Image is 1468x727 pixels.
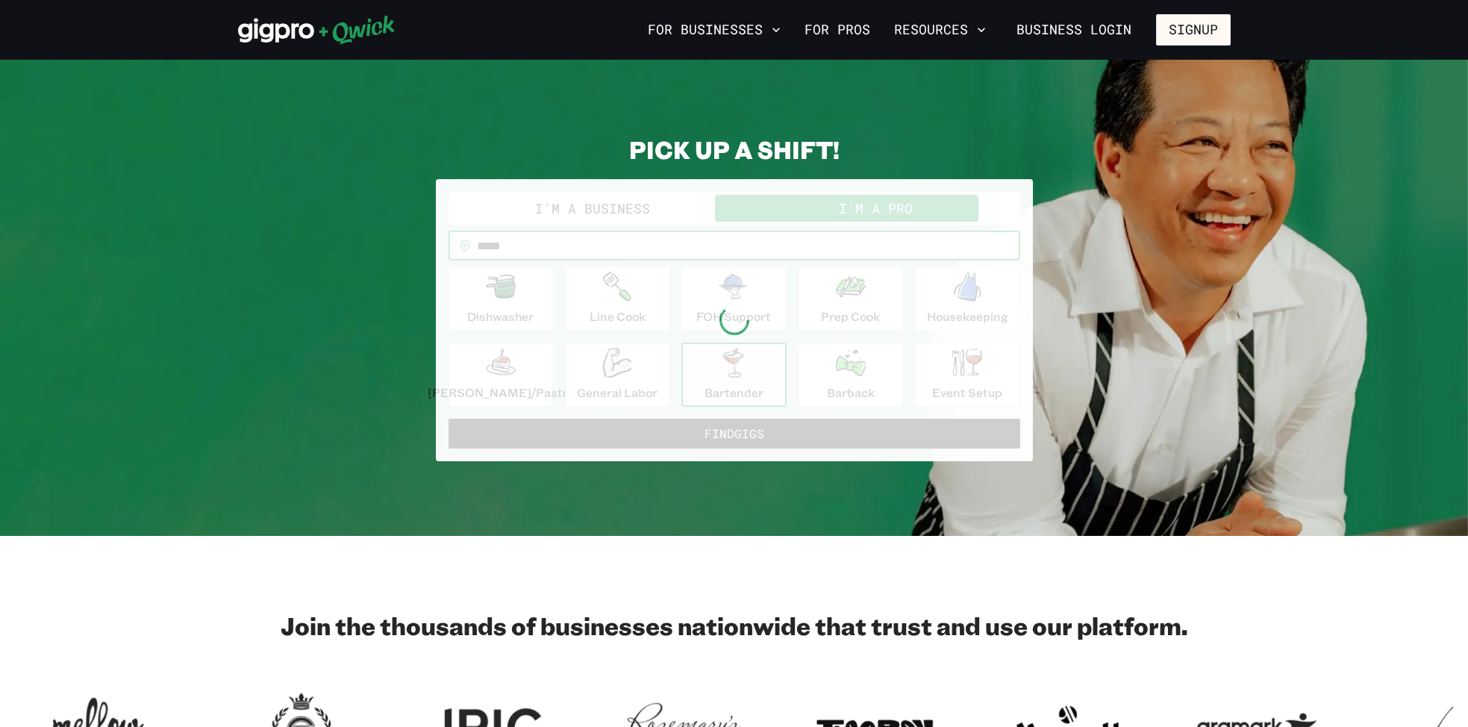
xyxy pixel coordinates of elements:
a: For Pros [799,17,876,43]
h2: Join the thousands of businesses nationwide that trust and use our platform. [238,611,1231,640]
button: Resources [888,17,992,43]
button: Signup [1156,14,1231,46]
a: Business Login [1004,14,1144,46]
p: [PERSON_NAME]/Pastry [428,384,574,402]
h2: PICK UP A SHIFT! [436,134,1033,164]
button: For Businesses [642,17,787,43]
